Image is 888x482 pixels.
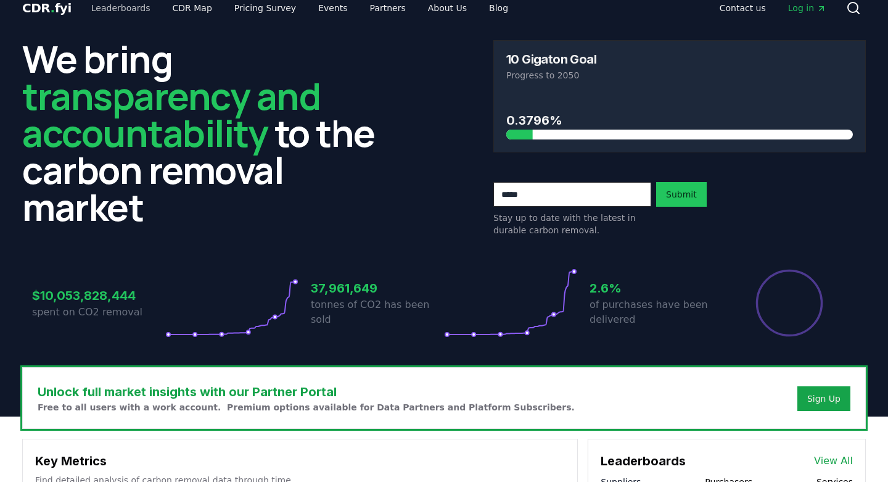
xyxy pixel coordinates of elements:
p: Free to all users with a work account. Premium options available for Data Partners and Platform S... [38,401,575,413]
a: View All [814,454,853,468]
p: spent on CO2 removal [32,305,165,320]
span: CDR fyi [22,1,72,15]
button: Sign Up [797,386,850,411]
p: Stay up to date with the latest in durable carbon removal. [493,212,651,236]
span: Log in [788,2,826,14]
p: tonnes of CO2 has been sold [311,297,444,327]
h3: 0.3796% [506,111,853,130]
h3: 37,961,649 [311,279,444,297]
span: transparency and accountability [22,70,320,158]
p: of purchases have been delivered [590,297,723,327]
h3: Key Metrics [35,452,565,470]
button: Submit [656,182,707,207]
h3: 10 Gigaton Goal [506,53,596,65]
h3: $10,053,828,444 [32,286,165,305]
h3: Unlock full market insights with our Partner Portal [38,383,575,401]
h3: Leaderboards [601,452,686,470]
div: Percentage of sales delivered [755,268,824,338]
a: Sign Up [807,393,841,405]
p: Progress to 2050 [506,69,853,81]
h3: 2.6% [590,279,723,297]
span: . [51,1,55,15]
h2: We bring to the carbon removal market [22,40,395,225]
